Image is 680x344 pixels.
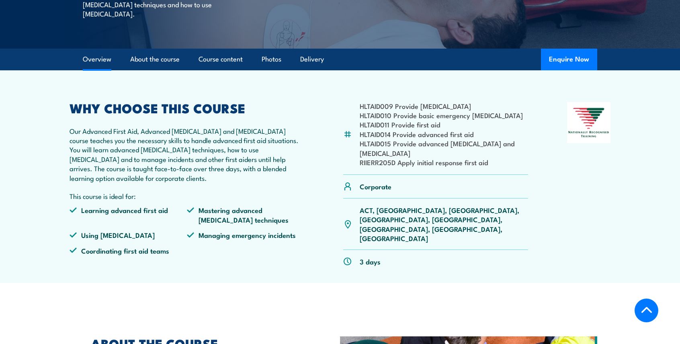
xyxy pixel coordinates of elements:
[360,205,528,243] p: ACT, [GEOGRAPHIC_DATA], [GEOGRAPHIC_DATA], [GEOGRAPHIC_DATA], [GEOGRAPHIC_DATA], [GEOGRAPHIC_DATA...
[360,158,528,167] li: RIIERR205D Apply initial response first aid
[130,49,180,70] a: About the course
[360,120,528,129] li: HLTAID011 Provide first aid
[70,205,187,224] li: Learning advanced first aid
[541,49,597,70] button: Enquire Now
[187,230,304,240] li: Managing emergency incidents
[199,49,243,70] a: Course content
[70,230,187,240] li: Using [MEDICAL_DATA]
[300,49,324,70] a: Delivery
[360,101,528,111] li: HLTAID009 Provide [MEDICAL_DATA]
[567,102,610,143] img: Nationally Recognised Training logo.
[360,139,528,158] li: HLTAID015 Provide advanced [MEDICAL_DATA] and [MEDICAL_DATA]
[70,102,304,113] h2: WHY CHOOSE THIS COURSE
[70,246,187,255] li: Coordinating first aid teams
[187,205,304,224] li: Mastering advanced [MEDICAL_DATA] techniques
[70,191,304,201] p: This course is ideal for:
[360,129,528,139] li: HLTAID014 Provide advanced first aid
[360,257,381,266] p: 3 days
[83,49,111,70] a: Overview
[360,182,391,191] p: Corporate
[360,111,528,120] li: HLTAID010 Provide basic emergency [MEDICAL_DATA]
[262,49,281,70] a: Photos
[70,126,304,182] p: Our Advanced First Aid, Advanced [MEDICAL_DATA] and [MEDICAL_DATA] course teaches you the necessa...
